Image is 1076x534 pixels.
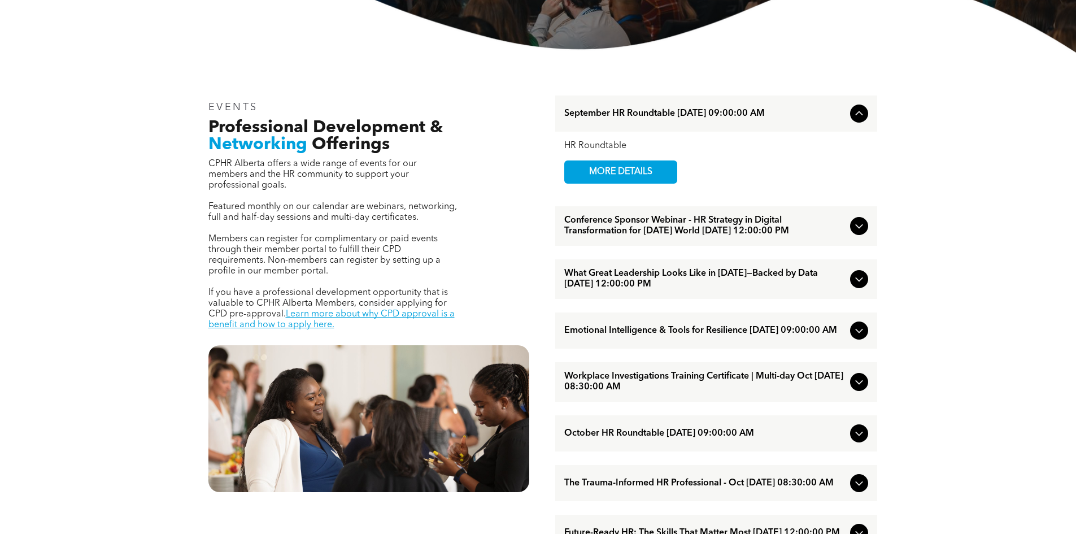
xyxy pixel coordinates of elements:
span: The Trauma-Informed HR Professional - Oct [DATE] 08:30:00 AM [564,478,846,489]
span: MORE DETAILS [576,161,665,183]
span: If you have a professional development opportunity that is valuable to CPHR Alberta Members, cons... [208,288,448,319]
span: Networking [208,136,307,153]
span: Conference Sponsor Webinar - HR Strategy in Digital Transformation for [DATE] World [DATE] 12:00:... [564,215,846,237]
span: September HR Roundtable [DATE] 09:00:00 AM [564,108,846,119]
span: Professional Development & [208,119,443,136]
span: Emotional Intelligence & Tools for Resilience [DATE] 09:00:00 AM [564,325,846,336]
span: Members can register for complimentary or paid events through their member portal to fulfill thei... [208,235,441,276]
div: HR Roundtable [564,141,868,151]
span: What Great Leadership Looks Like in [DATE]—Backed by Data [DATE] 12:00:00 PM [564,268,846,290]
a: MORE DETAILS [564,160,677,184]
span: Offerings [312,136,390,153]
span: Featured monthly on our calendar are webinars, networking, full and half-day sessions and multi-d... [208,202,457,222]
a: Learn more about why CPD approval is a benefit and how to apply here. [208,310,455,329]
span: CPHR Alberta offers a wide range of events for our members and the HR community to support your p... [208,159,417,190]
span: October HR Roundtable [DATE] 09:00:00 AM [564,428,846,439]
span: Workplace Investigations Training Certificate | Multi-day Oct [DATE] 08:30:00 AM [564,371,846,393]
span: EVENTS [208,102,259,112]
